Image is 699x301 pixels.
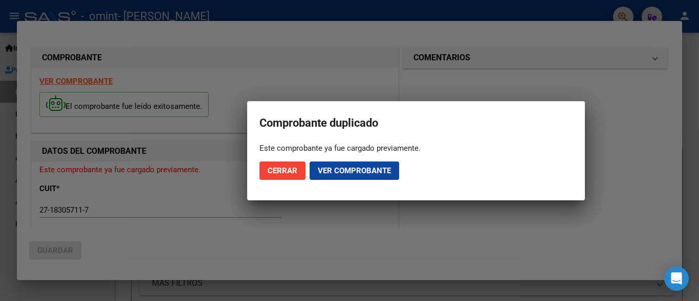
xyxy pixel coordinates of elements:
[318,166,391,175] span: Ver comprobante
[259,143,573,153] div: Este comprobante ya fue cargado previamente.
[268,166,297,175] span: Cerrar
[259,113,573,133] h2: Comprobante duplicado
[310,161,399,180] button: Ver comprobante
[259,161,305,180] button: Cerrar
[664,266,689,291] div: Open Intercom Messenger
